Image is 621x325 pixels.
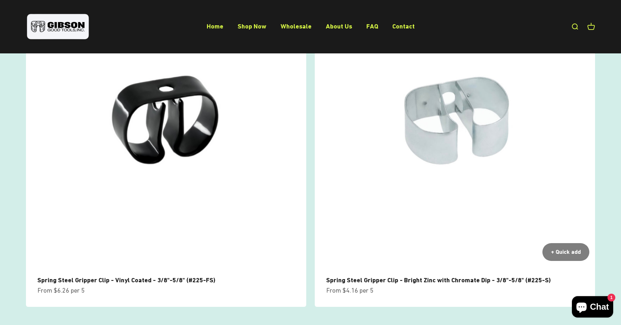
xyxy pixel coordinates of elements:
a: Spring Steel Gripper Clip - Bright Zinc with Chromate Dip - 3/8"-5/8" (#225-S) [326,276,551,284]
sale-price: From $6.26 per 5 [37,285,85,296]
a: FAQ [366,22,378,30]
a: Wholesale [281,22,312,30]
a: Spring Steel Gripper Clip - Vinyl Coated - 3/8"-5/8" (#225-FS) [37,276,215,284]
a: Home [207,22,223,30]
sale-price: From $4.16 per 5 [326,285,373,296]
inbox-online-store-chat: Shopify online store chat [570,296,615,319]
div: + Quick add [551,247,581,257]
a: About Us [326,22,352,30]
a: Shop Now [238,22,266,30]
a: Contact [392,22,415,30]
button: + Quick add [542,243,589,261]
